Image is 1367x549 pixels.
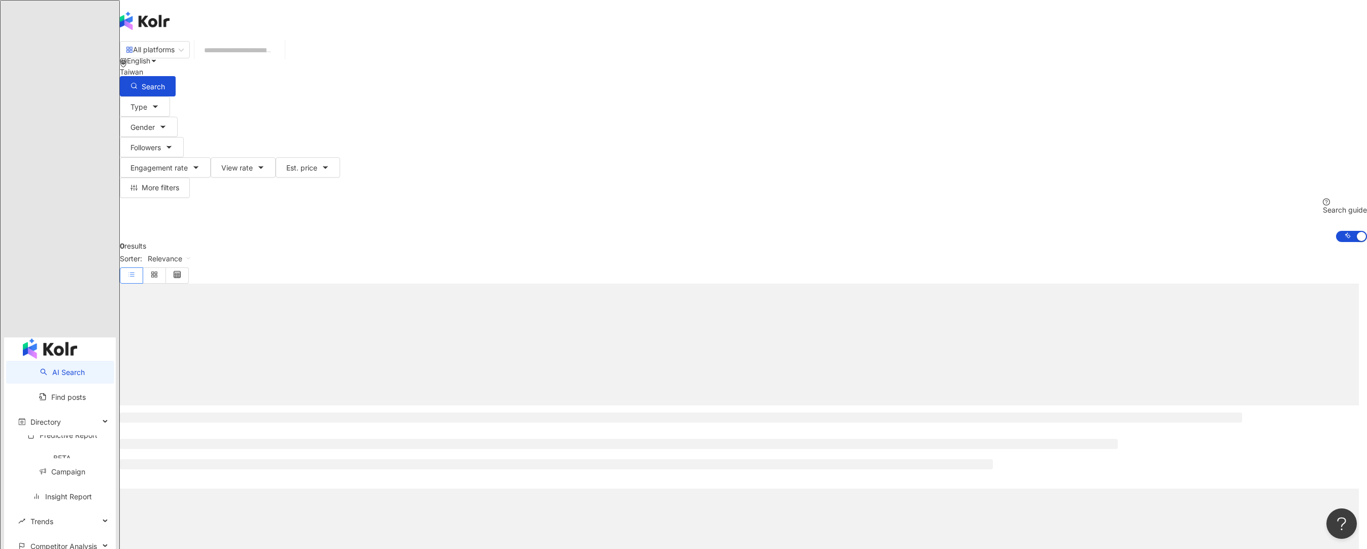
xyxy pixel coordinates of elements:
[1323,206,1367,214] div: Search guide
[130,144,161,152] span: Followers
[126,42,175,58] div: All platforms
[120,68,1367,76] div: Taiwan
[120,60,127,67] span: environment
[221,164,253,172] span: View rate
[120,242,124,250] span: 0
[120,178,190,198] button: More filters
[39,393,86,401] a: Find posts
[286,164,317,172] span: Est. price
[120,242,1367,250] div: results
[18,518,25,525] span: rise
[40,368,85,376] a: searchAI Search
[120,137,184,157] button: Followers
[126,46,133,53] span: appstore
[120,96,170,117] button: Type
[130,103,147,111] span: Type
[142,83,165,91] span: Search
[211,157,276,178] button: View rate
[33,492,92,501] a: Insight Report
[1326,508,1357,539] iframe: Help Scout Beacon - Open
[120,76,176,96] button: Search
[30,410,61,433] span: Directory
[148,251,191,267] span: Relevance
[120,250,1367,267] div: Sorter:
[1323,198,1330,205] span: question-circle
[23,338,77,359] img: logo
[130,123,155,131] span: Gender
[30,510,53,533] span: Trends
[18,431,106,469] a: Predictive ReportBETA
[142,184,179,192] span: More filters
[39,467,85,476] a: Campaign
[130,164,188,172] span: Engagement rate
[120,117,178,137] button: Gender
[276,157,340,178] button: Est. price
[120,157,211,178] button: Engagement rate
[120,12,170,30] img: logo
